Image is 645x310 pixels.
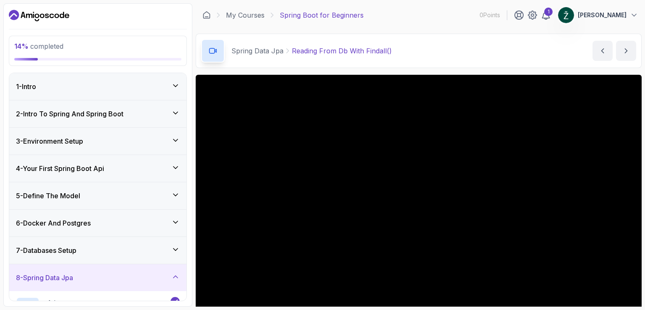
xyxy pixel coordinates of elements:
span: 14 % [14,42,29,50]
h3: 2 - Intro To Spring And Spring Boot [16,109,123,119]
p: Spring Data Jpa [231,46,283,56]
button: 1-Intro [9,73,186,100]
button: 4-Your First Spring Boot Api [9,155,186,182]
h3: 8 - Spring Data Jpa [16,273,73,283]
img: user profile image [558,7,574,23]
button: 7-Databases Setup [9,237,186,264]
h3: 3 - Environment Setup [16,136,83,146]
button: user profile image[PERSON_NAME] [558,7,638,24]
p: Spring Boot for Beginners [280,10,364,20]
h3: 4 - Your First Spring Boot Api [16,163,104,173]
button: 8-Spring Data Jpa [9,264,186,291]
h3: 7 - Databases Setup [16,245,76,255]
p: [PERSON_NAME] [578,11,627,19]
h3: 6 - Docker And Postgres [16,218,91,228]
p: 1 - Intro [48,298,69,308]
p: 0 Points [480,11,500,19]
button: previous content [593,41,613,61]
p: Reading From Db With Findall() [292,46,392,56]
button: 2-Intro To Spring And Spring Boot [9,100,186,127]
button: 5-Define The Model [9,182,186,209]
a: 1 [541,10,551,20]
button: 6-Docker And Postgres [9,210,186,236]
button: next content [616,41,636,61]
div: 1 [544,8,553,16]
a: Dashboard [202,11,211,19]
h3: 5 - Define The Model [16,191,80,201]
a: My Courses [226,10,265,20]
span: completed [14,42,63,50]
h3: 1 - Intro [16,81,36,92]
a: Dashboard [9,9,69,22]
button: 3-Environment Setup [9,128,186,155]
